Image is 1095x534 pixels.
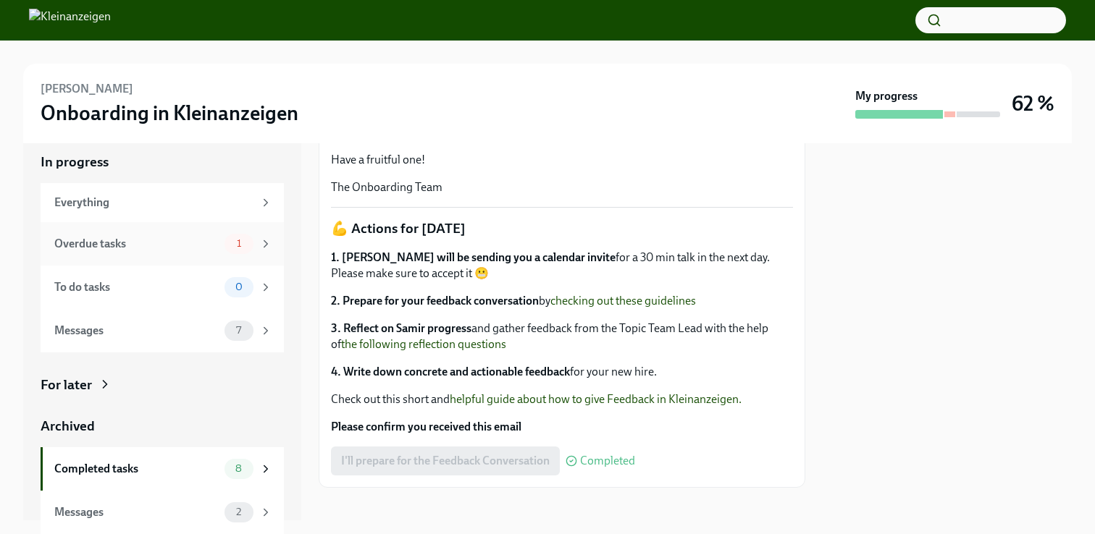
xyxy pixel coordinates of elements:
img: Kleinanzeigen [29,9,111,32]
a: Archived [41,417,284,436]
h3: Onboarding in Kleinanzeigen [41,100,298,126]
div: To do tasks [54,279,219,295]
p: 💪 Actions for [DATE] [331,219,793,238]
a: Completed tasks8 [41,447,284,491]
p: and gather feedback from the Topic Team Lead with the help of [331,321,793,352]
div: Messages [54,323,219,339]
a: In progress [41,153,284,171]
span: Completed [580,455,635,467]
div: Everything [54,195,253,211]
div: Completed tasks [54,461,219,477]
a: Everything [41,183,284,222]
span: 2 [227,507,250,517]
div: Overdue tasks [54,236,219,252]
p: Have a fruitful one! [331,152,793,168]
a: helpful guide about how to give Feedback in Kleinanzeigen. [450,392,742,406]
strong: My progress [855,88,918,104]
p: The Onboarding Team [331,179,793,195]
a: To do tasks0 [41,266,284,309]
span: 8 [227,463,251,474]
h6: [PERSON_NAME] [41,81,133,97]
a: Overdue tasks1 [41,222,284,266]
h3: 62 % [1012,90,1054,116]
span: 7 [227,325,250,336]
a: Messages7 [41,309,284,352]
p: Check out this short and [331,391,793,407]
strong: Please confirm you received this email [331,420,521,433]
p: by [331,293,793,309]
strong: 1. [PERSON_NAME] will be sending you a calendar invite [331,250,616,264]
span: 0 [227,281,251,292]
strong: 2. Prepare for your feedback conversation [331,294,539,308]
a: Messages2 [41,491,284,534]
div: For later [41,376,92,394]
p: for a 30 min talk in the next day. Please make sure to accept it 😬 [331,250,793,281]
a: the following reflection questions [341,337,506,351]
span: 1 [228,238,250,249]
a: For later [41,376,284,394]
a: checking out these guidelines [550,294,696,308]
div: Messages [54,504,219,520]
strong: 4. Write down concrete and actionable feedback [331,365,570,378]
p: for your new hire. [331,364,793,380]
strong: 3. Reflect on Samir progress [331,321,471,335]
